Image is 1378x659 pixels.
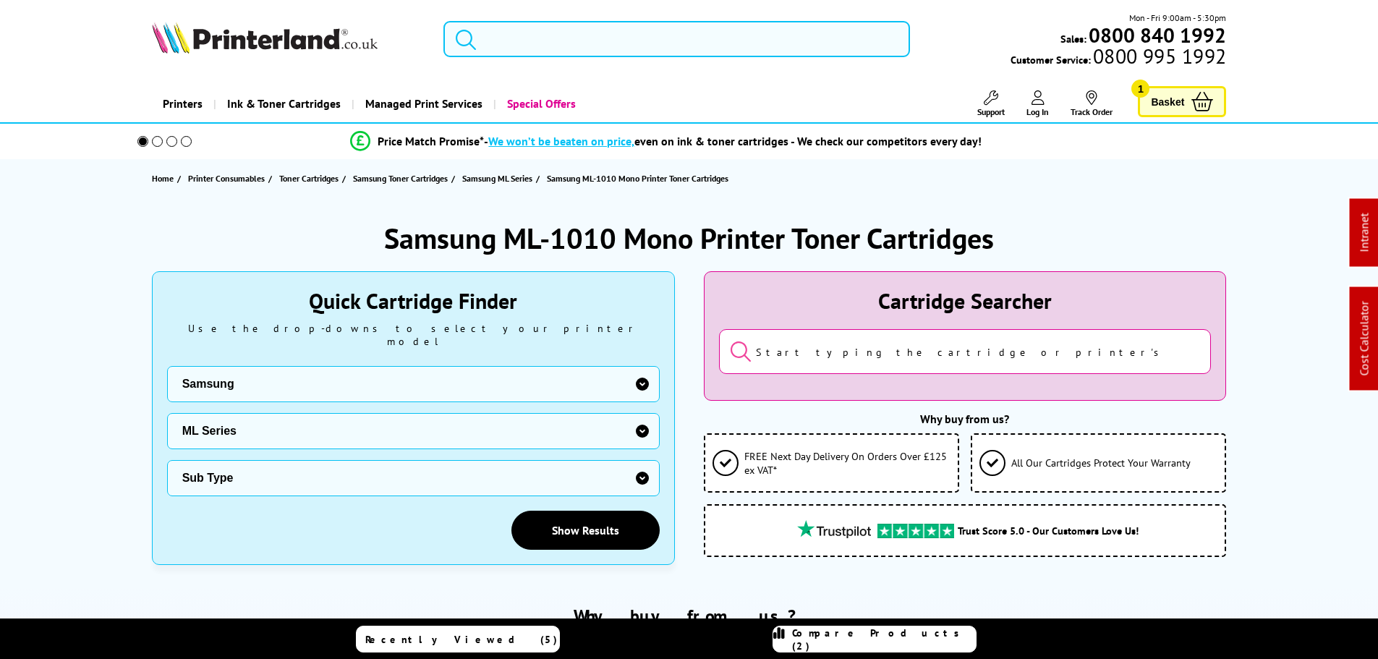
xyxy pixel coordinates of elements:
[152,605,1227,627] h2: Why buy from us?
[488,134,634,148] span: We won’t be beaten on price,
[744,449,950,477] span: FREE Next Day Delivery On Orders Over £125 ex VAT*
[356,626,560,652] a: Recently Viewed (5)
[1089,22,1226,48] b: 0800 840 1992
[791,520,877,538] img: trustpilot rating
[1026,90,1049,117] a: Log In
[977,90,1005,117] a: Support
[511,511,660,550] a: Show Results
[704,412,1227,426] div: Why buy from us?
[352,85,493,122] a: Managed Print Services
[719,286,1212,315] div: Cartridge Searcher
[353,171,451,186] a: Samsung Toner Cartridges
[547,173,728,184] span: Samsung ML-1010 Mono Printer Toner Cartridges
[279,171,339,186] span: Toner Cartridges
[773,626,977,652] a: Compare Products (2)
[353,171,448,186] span: Samsung Toner Cartridges
[484,134,982,148] div: - even on ink & toner cartridges - We check our competitors every day!
[1091,49,1226,63] span: 0800 995 1992
[118,129,1215,154] li: modal_Promise
[378,134,484,148] span: Price Match Promise*
[1086,28,1226,42] a: 0800 840 1992
[1138,86,1226,117] a: Basket 1
[152,85,213,122] a: Printers
[977,106,1005,117] span: Support
[719,329,1212,374] input: Start typing the cartridge or printer's name...
[1011,49,1226,67] span: Customer Service:
[462,171,536,186] a: Samsung ML Series
[213,85,352,122] a: Ink & Toner Cartridges
[188,171,265,186] span: Printer Consumables
[167,286,660,315] div: Quick Cartridge Finder
[1129,11,1226,25] span: Mon - Fri 9:00am - 5:30pm
[958,524,1139,537] span: Trust Score 5.0 - Our Customers Love Us!
[279,171,342,186] a: Toner Cartridges
[188,171,268,186] a: Printer Consumables
[152,22,426,56] a: Printerland Logo
[462,171,532,186] span: Samsung ML Series
[1071,90,1113,117] a: Track Order
[1357,213,1371,252] a: Intranet
[1357,302,1371,376] a: Cost Calculator
[1131,80,1149,98] span: 1
[877,524,954,538] img: trustpilot rating
[384,219,994,257] h1: Samsung ML-1010 Mono Printer Toner Cartridges
[1011,456,1191,469] span: All Our Cartridges Protect Your Warranty
[167,322,660,348] div: Use the drop-downs to select your printer model
[365,633,558,646] span: Recently Viewed (5)
[493,85,587,122] a: Special Offers
[227,85,341,122] span: Ink & Toner Cartridges
[152,171,177,186] a: Home
[1060,32,1086,46] span: Sales:
[152,22,378,54] img: Printerland Logo
[1026,106,1049,117] span: Log In
[792,626,976,652] span: Compare Products (2)
[1151,92,1184,111] span: Basket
